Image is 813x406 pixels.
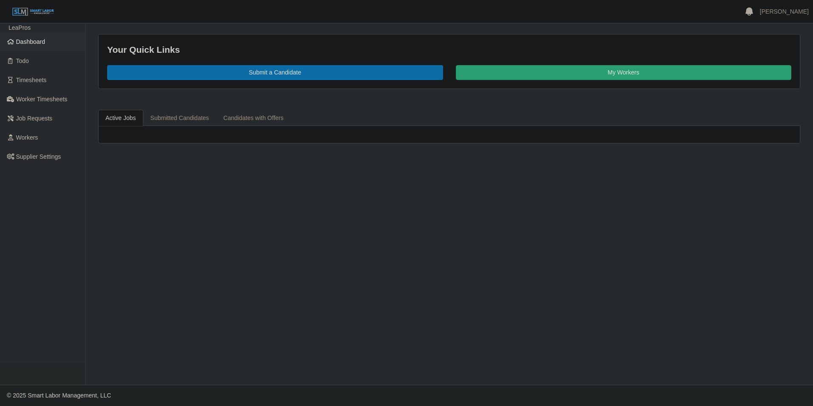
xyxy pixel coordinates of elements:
a: Candidates with Offers [216,110,290,126]
span: LeaPros [9,24,31,31]
span: Job Requests [16,115,53,122]
span: Workers [16,134,38,141]
span: Dashboard [16,38,45,45]
span: Worker Timesheets [16,96,67,103]
a: Active Jobs [98,110,143,126]
a: [PERSON_NAME] [760,7,809,16]
div: Your Quick Links [107,43,791,57]
span: © 2025 Smart Labor Management, LLC [7,392,111,399]
a: My Workers [456,65,792,80]
span: Timesheets [16,77,47,83]
img: SLM Logo [12,7,54,17]
a: Submit a Candidate [107,65,443,80]
span: Todo [16,57,29,64]
a: Submitted Candidates [143,110,216,126]
span: Supplier Settings [16,153,61,160]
